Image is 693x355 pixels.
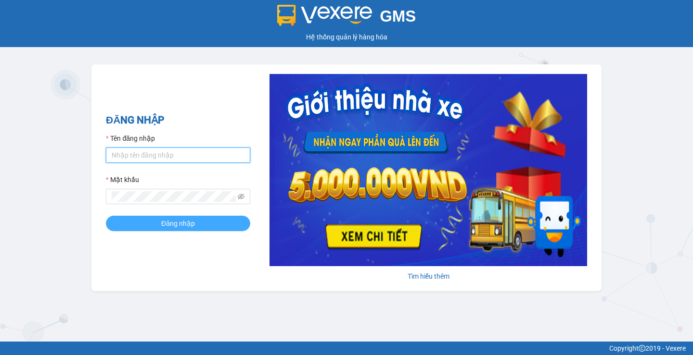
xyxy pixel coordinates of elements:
span: GMS [380,7,416,25]
div: Tìm hiểu thêm [269,271,587,282]
a: GMS [277,14,416,22]
h2: ĐĂNG NHẬP [106,112,250,128]
img: banner-0 [269,74,587,266]
span: eye-invisible [238,193,244,200]
button: Đăng nhập [106,216,250,231]
img: logo 2 [277,5,372,26]
input: Mật khẩu [112,191,236,202]
div: Hệ thống quản lý hàng hóa [2,32,691,42]
span: Đăng nhập [161,218,195,229]
label: Mật khẩu [106,174,139,185]
input: Tên đăng nhập [106,147,250,163]
label: Tên đăng nhập [106,133,155,144]
span: copyright [639,345,645,352]
div: Copyright 2019 - Vexere [7,343,686,354]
